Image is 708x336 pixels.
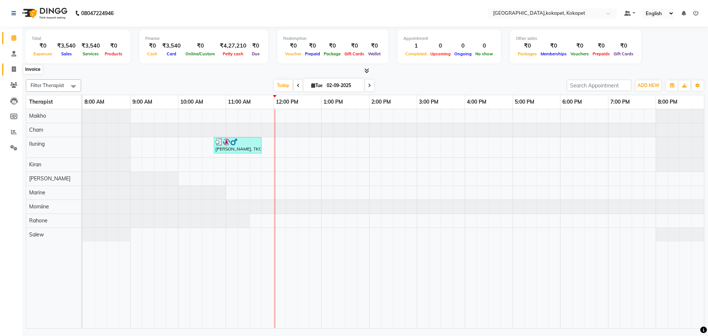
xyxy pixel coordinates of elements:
[513,97,536,107] a: 5:00 PM
[369,97,393,107] a: 2:00 PM
[81,51,101,56] span: Services
[428,42,452,50] div: 0
[145,42,159,50] div: ₹0
[612,42,635,50] div: ₹0
[32,35,124,42] div: Total
[591,51,612,56] span: Prepaids
[283,51,303,56] span: Voucher
[19,3,69,24] img: logo
[31,82,64,88] span: Filter Therapist
[539,51,569,56] span: Memberships
[29,231,44,238] span: Salew
[81,3,114,24] b: 08047224946
[131,97,154,107] a: 9:00 AM
[274,80,292,91] span: Today
[403,51,428,56] span: Completed
[452,51,473,56] span: Ongoing
[516,42,539,50] div: ₹0
[567,80,631,91] input: Search Appointment
[322,97,345,107] a: 1:00 PM
[29,98,53,105] span: Therapist
[403,35,495,42] div: Appointment
[54,42,79,50] div: ₹3,540
[274,97,300,107] a: 12:00 PM
[322,42,343,50] div: ₹0
[103,42,124,50] div: ₹0
[309,83,324,88] span: Tue
[403,42,428,50] div: 1
[612,51,635,56] span: Gift Cards
[560,97,584,107] a: 6:00 PM
[29,203,49,210] span: Momiine
[569,51,591,56] span: Vouchers
[516,35,635,42] div: Other sales
[303,51,322,56] span: Prepaid
[283,35,382,42] div: Redemption
[145,35,262,42] div: Finance
[473,51,495,56] span: No show
[636,80,661,91] button: ADD NEW
[29,175,70,182] span: [PERSON_NAME]
[145,51,159,56] span: Cash
[465,97,488,107] a: 4:00 PM
[215,138,261,152] div: [PERSON_NAME], TK01, 10:45 AM-11:45 AM, Thai [MEDICAL_DATA] 60min (₹3000)
[452,42,473,50] div: 0
[32,42,54,50] div: ₹0
[417,97,440,107] a: 3:00 PM
[165,51,178,56] span: Card
[343,51,366,56] span: Gift Cards
[159,42,184,50] div: ₹3,540
[83,97,106,107] a: 8:00 AM
[178,97,205,107] a: 10:00 AM
[226,97,253,107] a: 11:00 AM
[217,42,249,50] div: ₹4,27,210
[516,51,539,56] span: Packages
[184,51,217,56] span: Online/Custom
[29,161,41,168] span: Kiran
[428,51,452,56] span: Upcoming
[29,141,45,147] span: Iluning
[473,42,495,50] div: 0
[23,65,42,74] div: Invoice
[324,80,361,91] input: 2025-09-02
[366,42,382,50] div: ₹0
[591,42,612,50] div: ₹0
[103,51,124,56] span: Products
[221,51,245,56] span: Petty cash
[303,42,322,50] div: ₹0
[638,83,659,88] span: ADD NEW
[283,42,303,50] div: ₹0
[184,42,217,50] div: ₹0
[322,51,343,56] span: Package
[29,189,45,196] span: Marine
[539,42,569,50] div: ₹0
[656,97,679,107] a: 8:00 PM
[608,97,632,107] a: 7:00 PM
[79,42,103,50] div: ₹3,540
[59,51,74,56] span: Sales
[29,127,43,133] span: Cham
[569,42,591,50] div: ₹0
[249,42,262,50] div: ₹0
[32,51,54,56] span: Expenses
[366,51,382,56] span: Wallet
[250,51,261,56] span: Due
[29,217,48,224] span: Rahone
[29,112,46,119] span: Maikho
[343,42,366,50] div: ₹0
